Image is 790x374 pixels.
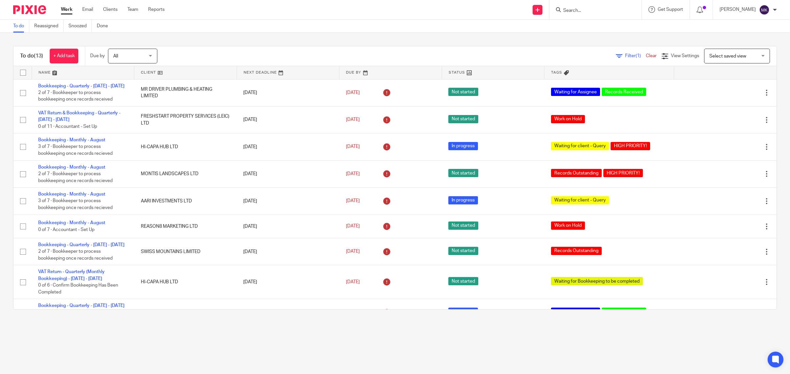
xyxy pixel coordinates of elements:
[134,238,237,265] td: SWISS MOUNTAINS LIMITED
[671,54,699,58] span: View Settings
[563,8,622,14] input: Search
[61,6,72,13] a: Work
[759,5,770,15] img: svg%3E
[448,88,478,96] span: Not started
[448,247,478,255] span: Not started
[346,172,360,176] span: [DATE]
[237,188,339,215] td: [DATE]
[448,169,478,177] span: Not started
[551,169,602,177] span: Records Outstanding
[551,71,562,74] span: Tags
[237,133,339,160] td: [DATE]
[38,172,113,183] span: 2 of 7 · Bookkeeper to process bookkeeping once records recieved
[38,221,105,225] a: Bookkeeping - Monthly - August
[346,249,360,254] span: [DATE]
[237,238,339,265] td: [DATE]
[38,192,105,197] a: Bookkeeping - Monthly - August
[50,49,78,63] a: + Add task
[38,303,124,308] a: Bookkeeping - Quarterly - [DATE] - [DATE]
[602,88,646,96] span: Records Received
[237,265,339,299] td: [DATE]
[636,54,641,58] span: (1)
[38,111,120,122] a: VAT Return & Bookkeeping - Quarterly - [DATE] - [DATE]
[551,247,602,255] span: Records Outstanding
[38,243,124,247] a: Bookkeeping - Quarterly - [DATE] - [DATE]
[448,222,478,230] span: Not started
[551,88,600,96] span: Waiting for Assignee
[38,84,124,88] a: Bookkeeping - Quarterly - [DATE] - [DATE]
[134,133,237,160] td: HI-CAPA HUB LTD
[113,54,118,58] span: All
[38,124,97,129] span: 0 of 11 · Accountant - Set Up
[551,308,600,316] span: Waiting for Assignee
[13,5,46,14] img: Pixie
[551,277,643,285] span: Waiting for Bookkeeping to be completed
[611,142,650,150] span: HIGH PRIORITY!
[237,215,339,238] td: [DATE]
[134,160,237,187] td: MONTIS LANDSCAPES LTD
[346,90,360,95] span: [DATE]
[237,79,339,106] td: [DATE]
[658,7,683,12] span: Get Support
[346,117,360,122] span: [DATE]
[237,160,339,187] td: [DATE]
[448,277,478,285] span: Not started
[346,224,360,229] span: [DATE]
[103,6,118,13] a: Clients
[127,6,138,13] a: Team
[34,53,43,58] span: (13)
[90,53,105,59] p: Due by
[38,145,113,156] span: 3 of 7 · Bookkeeper to process bookkeeping once records recieved
[38,199,113,210] span: 3 of 7 · Bookkeeper to process bookkeeping once records recieved
[551,196,609,204] span: Waiting for client - Query
[448,308,478,316] span: In progress
[97,20,113,33] a: Done
[625,54,646,58] span: Filter
[709,54,746,58] span: Select saved view
[134,299,237,326] td: CFW LTD
[38,90,113,102] span: 2 of 7 · Bookkeeper to process bookkeeping once records received
[448,115,478,123] span: Not started
[346,280,360,284] span: [DATE]
[720,6,756,13] p: [PERSON_NAME]
[134,265,237,299] td: HI-CAPA HUB LTD
[646,54,657,58] a: Clear
[551,115,585,123] span: Work on Hold
[38,165,105,170] a: Bookkeeping - Monthly - August
[34,20,64,33] a: Reassigned
[551,222,585,230] span: Work on Hold
[602,308,646,316] span: Records Received
[38,283,118,294] span: 0 of 6 · Confirm Bookkeeping Has Been Completed
[448,142,478,150] span: In progress
[13,20,29,33] a: To do
[134,106,237,133] td: FRESHSTART PROPERTY SERVICES (LEIC) LTD
[68,20,92,33] a: Snoozed
[134,188,237,215] td: AARI INVESTMENTS LTD
[346,145,360,149] span: [DATE]
[134,79,237,106] td: MR DRIVER PLUMBING & HEATING LIMITED
[148,6,165,13] a: Reports
[38,269,105,281] a: VAT Return - Quarterly (Monthly Bookkeeping) - [DATE] - [DATE]
[134,215,237,238] td: REASON8 MARKETING LTD
[82,6,93,13] a: Email
[551,142,609,150] span: Waiting for client - Query
[38,227,94,232] span: 0 of 7 · Accountant - Set Up
[237,299,339,326] td: [DATE]
[237,106,339,133] td: [DATE]
[346,199,360,203] span: [DATE]
[448,196,478,204] span: In progress
[38,138,105,142] a: Bookkeeping - Monthly - August
[20,53,43,59] h1: To do
[38,249,113,261] span: 2 of 7 · Bookkeeper to process bookkeeping once records received
[603,169,643,177] span: HIGH PRIORITY!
